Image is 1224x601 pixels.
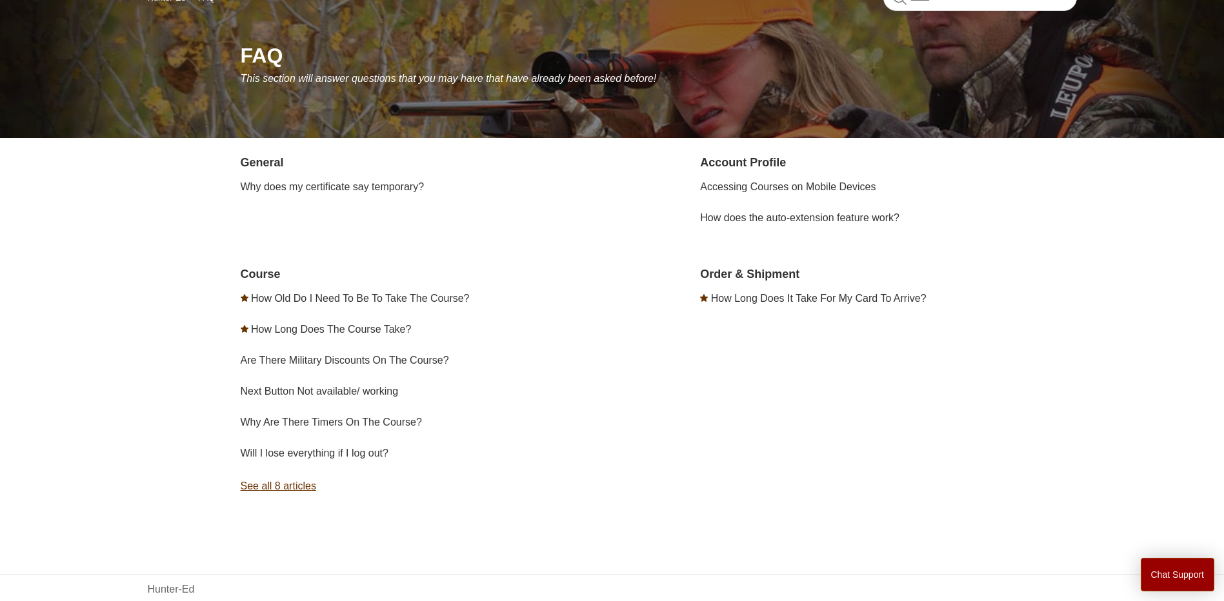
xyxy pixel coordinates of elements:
[241,71,1077,86] p: This section will answer questions that you may have that have already been asked before!
[241,469,617,504] a: See all 8 articles
[241,448,388,458] a: Will I lose everything if I log out?
[711,293,927,304] a: How Long Does It Take For My Card To Arrive?
[241,355,449,366] a: Are There Military Discounts On The Course?
[241,268,281,281] a: Course
[700,294,708,302] svg: Promoted article
[251,324,411,335] a: How Long Does The Course Take?
[241,40,1077,71] h1: FAQ
[700,181,876,192] a: Accessing Courses on Mobile Devices
[251,293,470,304] a: How Old Do I Need To Be To Take The Course?
[241,325,248,333] svg: Promoted article
[700,268,799,281] a: Order & Shipment
[700,156,786,169] a: Account Profile
[241,181,425,192] a: Why does my certificate say temporary?
[241,156,284,169] a: General
[700,212,899,223] a: How does the auto-extension feature work?
[241,417,422,428] a: Why Are There Timers On The Course?
[1141,558,1215,591] button: Chat Support
[241,294,248,302] svg: Promoted article
[148,582,195,597] a: Hunter-Ed
[241,386,399,397] a: Next Button Not available/ working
